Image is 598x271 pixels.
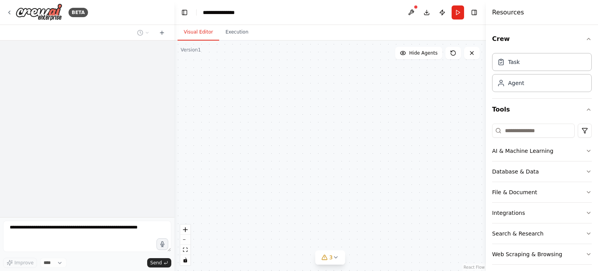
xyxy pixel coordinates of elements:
div: Web Scraping & Browsing [492,250,562,258]
div: Version 1 [181,47,201,53]
button: File & Document [492,182,592,202]
button: Crew [492,28,592,50]
button: Search & Research [492,223,592,244]
button: 3 [315,250,345,265]
button: Database & Data [492,161,592,182]
a: React Flow attribution [464,265,485,269]
button: AI & Machine Learning [492,141,592,161]
span: Improve [14,260,33,266]
div: Crew [492,50,592,98]
div: React Flow controls [180,225,190,265]
div: Search & Research [492,230,543,237]
button: Execution [219,24,255,41]
button: Start a new chat [156,28,168,37]
button: Web Scraping & Browsing [492,244,592,264]
button: Integrations [492,203,592,223]
button: zoom out [180,235,190,245]
img: Logo [16,4,62,21]
div: File & Document [492,188,537,196]
button: Improve [3,258,37,268]
div: AI & Machine Learning [492,147,553,155]
nav: breadcrumb [203,9,235,16]
span: Hide Agents [409,50,438,56]
div: BETA [69,8,88,17]
button: toggle interactivity [180,255,190,265]
div: Task [508,58,520,66]
button: Hide Agents [395,47,442,59]
button: zoom in [180,225,190,235]
button: Click to speak your automation idea [157,238,168,250]
button: fit view [180,245,190,255]
div: Agent [508,79,524,87]
button: Switch to previous chat [134,28,153,37]
div: Integrations [492,209,525,217]
button: Visual Editor [178,24,219,41]
button: Hide right sidebar [469,7,480,18]
div: Tools [492,120,592,271]
button: Send [147,258,171,267]
button: Hide left sidebar [179,7,190,18]
span: Send [150,260,162,266]
div: Database & Data [492,168,539,175]
button: Tools [492,99,592,120]
span: 3 [329,253,333,261]
h4: Resources [492,8,524,17]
